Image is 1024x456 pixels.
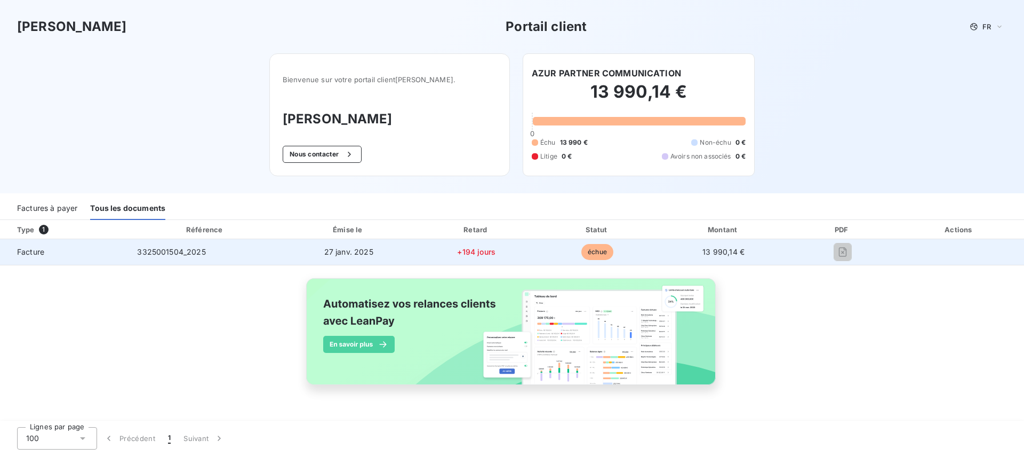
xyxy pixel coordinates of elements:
[297,272,727,403] img: banner
[324,247,373,256] span: 27 janv. 2025
[97,427,162,450] button: Précédent
[897,224,1022,235] div: Actions
[532,81,746,113] h2: 13 990,14 €
[659,224,788,235] div: Montant
[9,247,120,257] span: Facture
[137,247,205,256] span: 3325001504_2025
[532,67,681,80] h6: AZUR PARTNER COMMUNICATION
[90,198,165,220] div: Tous les documents
[506,17,587,36] h3: Portail client
[670,152,731,161] span: Avoirs non associés
[177,427,231,450] button: Suivant
[702,247,745,256] span: 13 990,14 €
[283,75,497,84] span: Bienvenue sur votre portail client [PERSON_NAME] .
[540,138,556,147] span: Échu
[418,224,535,235] div: Retard
[540,152,557,161] span: Litige
[700,138,731,147] span: Non-échu
[735,152,746,161] span: 0 €
[457,247,495,256] span: +194 jours
[39,225,49,234] span: 1
[283,109,497,129] h3: [PERSON_NAME]
[186,225,222,234] div: Référence
[560,138,588,147] span: 13 990 €
[792,224,892,235] div: PDF
[530,129,534,138] span: 0
[17,198,77,220] div: Factures à payer
[540,224,655,235] div: Statut
[26,433,39,444] span: 100
[162,427,177,450] button: 1
[581,244,613,260] span: échue
[982,22,991,31] span: FR
[283,146,362,163] button: Nous contacter
[168,433,171,444] span: 1
[17,17,126,36] h3: [PERSON_NAME]
[735,138,746,147] span: 0 €
[562,152,572,161] span: 0 €
[11,224,126,235] div: Type
[284,224,413,235] div: Émise le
